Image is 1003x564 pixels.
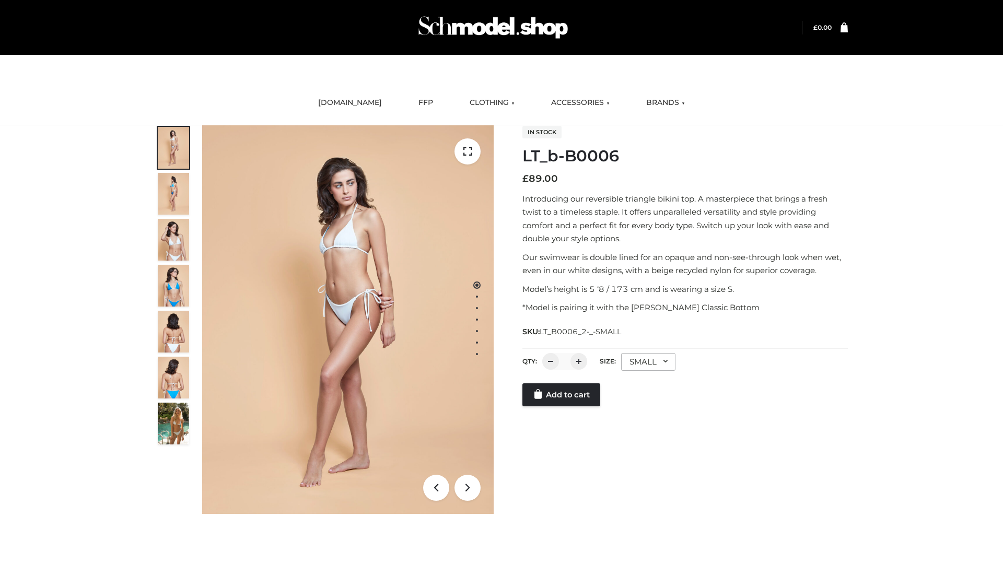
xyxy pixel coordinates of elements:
img: ArielClassicBikiniTop_CloudNine_AzureSky_OW114ECO_1 [202,125,494,514]
label: Size: [600,357,616,365]
img: Schmodel Admin 964 [415,7,572,48]
span: LT_B0006_2-_-SMALL [540,327,621,336]
bdi: 89.00 [522,173,558,184]
img: ArielClassicBikiniTop_CloudNine_AzureSky_OW114ECO_1-scaled.jpg [158,127,189,169]
p: Model’s height is 5 ‘8 / 173 cm and is wearing a size S. [522,283,848,296]
a: ACCESSORIES [543,91,617,114]
a: £0.00 [813,23,832,31]
p: Our swimwear is double lined for an opaque and non-see-through look when wet, even in our white d... [522,251,848,277]
a: CLOTHING [462,91,522,114]
a: Add to cart [522,383,600,406]
img: Arieltop_CloudNine_AzureSky2.jpg [158,403,189,444]
img: ArielClassicBikiniTop_CloudNine_AzureSky_OW114ECO_3-scaled.jpg [158,219,189,261]
img: ArielClassicBikiniTop_CloudNine_AzureSky_OW114ECO_8-scaled.jpg [158,357,189,398]
a: [DOMAIN_NAME] [310,91,390,114]
label: QTY: [522,357,537,365]
img: ArielClassicBikiniTop_CloudNine_AzureSky_OW114ECO_7-scaled.jpg [158,311,189,352]
h1: LT_b-B0006 [522,147,848,166]
span: £ [522,173,529,184]
bdi: 0.00 [813,23,832,31]
div: SMALL [621,353,675,371]
a: BRANDS [638,91,693,114]
span: SKU: [522,325,622,338]
span: £ [813,23,818,31]
p: Introducing our reversible triangle bikini top. A masterpiece that brings a fresh twist to a time... [522,192,848,245]
span: In stock [522,126,562,138]
img: ArielClassicBikiniTop_CloudNine_AzureSky_OW114ECO_4-scaled.jpg [158,265,189,307]
img: ArielClassicBikiniTop_CloudNine_AzureSky_OW114ECO_2-scaled.jpg [158,173,189,215]
a: FFP [411,91,441,114]
p: *Model is pairing it with the [PERSON_NAME] Classic Bottom [522,301,848,314]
